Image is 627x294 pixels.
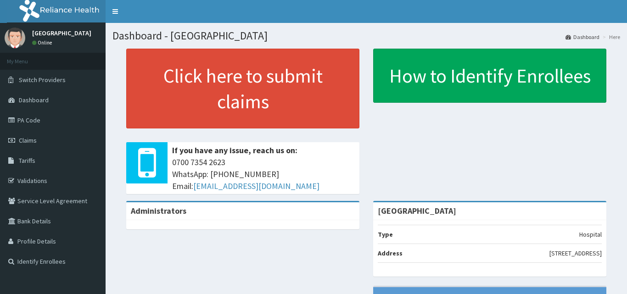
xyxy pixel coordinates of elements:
a: Click here to submit claims [126,49,359,128]
a: Dashboard [565,33,599,41]
span: Claims [19,136,37,144]
span: Tariffs [19,156,35,165]
img: User Image [5,28,25,48]
b: Type [378,230,393,239]
p: [STREET_ADDRESS] [549,249,602,258]
li: Here [600,33,620,41]
b: Address [378,249,403,257]
b: Administrators [131,205,186,216]
h1: Dashboard - [GEOGRAPHIC_DATA] [112,30,620,42]
span: Dashboard [19,96,49,104]
a: How to Identify Enrollees [373,49,606,103]
b: If you have any issue, reach us on: [172,145,297,155]
a: Online [32,39,54,46]
span: Switch Providers [19,76,66,84]
a: [EMAIL_ADDRESS][DOMAIN_NAME] [193,181,319,191]
span: 0700 7354 2623 WhatsApp: [PHONE_NUMBER] Email: [172,156,355,192]
p: Hospital [579,230,602,239]
strong: [GEOGRAPHIC_DATA] [378,205,456,216]
p: [GEOGRAPHIC_DATA] [32,30,91,36]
